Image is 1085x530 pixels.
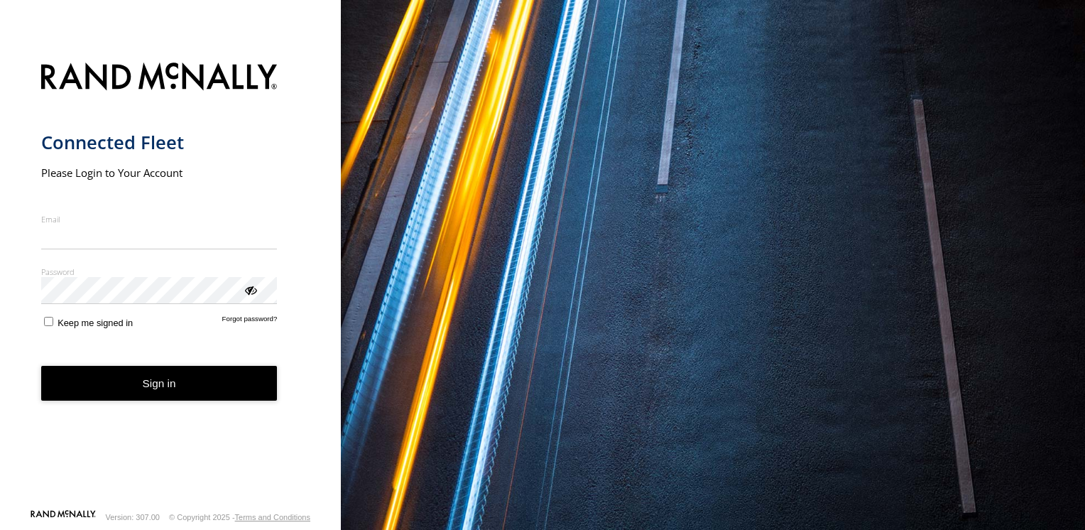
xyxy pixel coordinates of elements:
[169,513,310,521] div: © Copyright 2025 -
[58,318,133,328] span: Keep me signed in
[106,513,160,521] div: Version: 307.00
[41,131,278,154] h1: Connected Fleet
[243,282,257,296] div: ViewPassword
[41,166,278,180] h2: Please Login to Your Account
[44,317,53,326] input: Keep me signed in
[222,315,278,328] a: Forgot password?
[41,214,278,225] label: Email
[41,54,300,509] form: main
[235,513,310,521] a: Terms and Conditions
[31,510,96,524] a: Visit our Website
[41,366,278,401] button: Sign in
[41,266,278,277] label: Password
[41,60,278,96] img: Rand McNally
